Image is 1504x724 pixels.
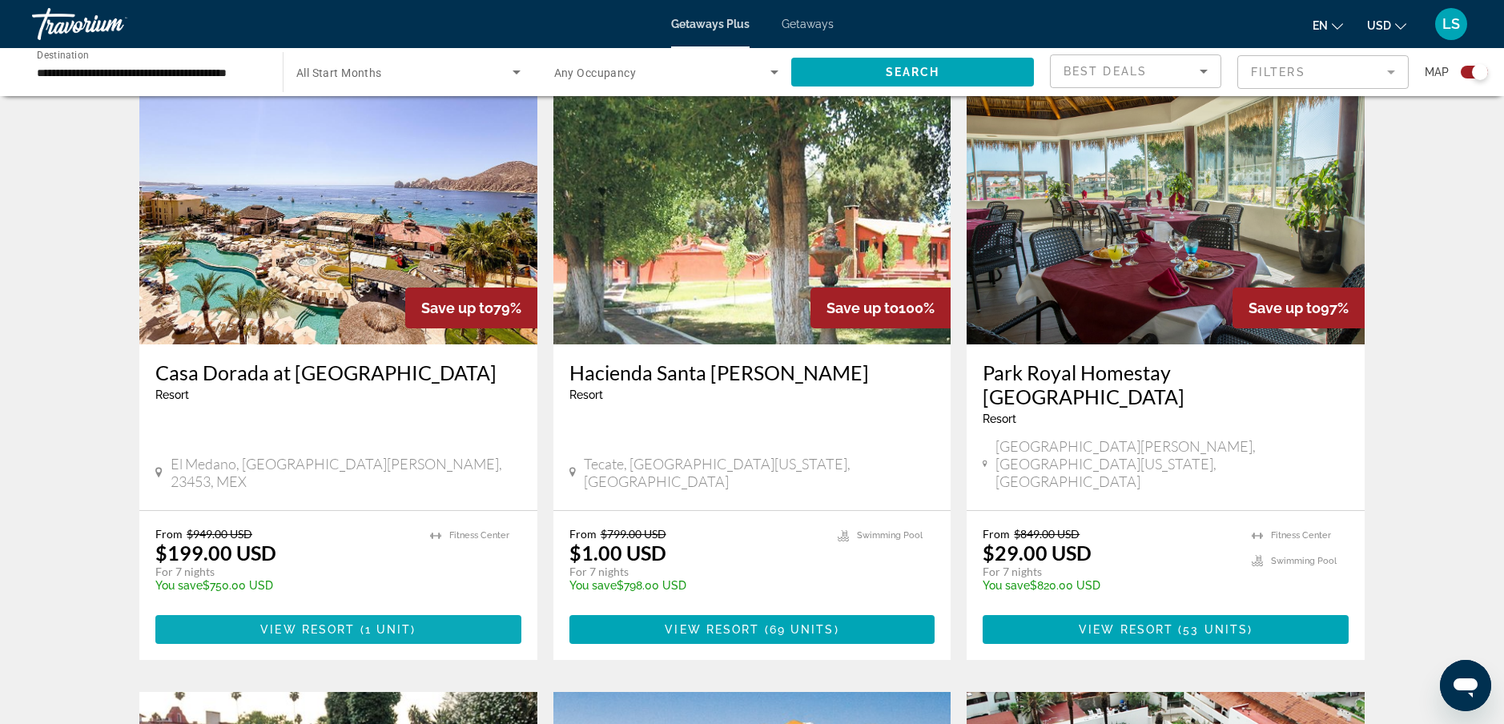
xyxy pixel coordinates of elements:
button: View Resort(53 units) [983,615,1349,644]
span: View Resort [1079,623,1173,636]
span: ( ) [759,623,838,636]
span: Save up to [826,300,899,316]
span: 1 unit [365,623,412,636]
span: Tecate, [GEOGRAPHIC_DATA][US_STATE], [GEOGRAPHIC_DATA] [584,455,935,490]
span: From [569,527,597,541]
button: Change currency [1367,14,1406,37]
span: Save up to [1249,300,1321,316]
span: en [1313,19,1328,32]
span: $799.00 USD [601,527,666,541]
span: 53 units [1183,623,1248,636]
span: Resort [569,388,603,401]
button: View Resort(69 units) [569,615,935,644]
span: You save [983,579,1030,592]
iframe: Button to launch messaging window [1440,660,1491,711]
span: View Resort [665,623,759,636]
span: Fitness Center [449,530,509,541]
span: All Start Months [296,66,382,79]
p: $199.00 USD [155,541,276,565]
img: ii_mbe1.jpg [139,88,537,344]
span: From [983,527,1010,541]
p: For 7 nights [155,565,414,579]
span: From [155,527,183,541]
button: View Resort(1 unit) [155,615,521,644]
span: 69 units [770,623,834,636]
span: Destination [37,49,89,60]
span: [GEOGRAPHIC_DATA][PERSON_NAME], [GEOGRAPHIC_DATA][US_STATE], [GEOGRAPHIC_DATA] [995,437,1349,490]
p: For 7 nights [569,565,822,579]
span: Resort [155,388,189,401]
mat-select: Sort by [1064,62,1208,81]
img: 5405E01L.jpg [553,88,951,344]
span: Save up to [421,300,493,316]
button: Search [791,58,1034,86]
span: Best Deals [1064,65,1147,78]
div: 97% [1233,288,1365,328]
a: Park Royal Homestay [GEOGRAPHIC_DATA] [983,360,1349,408]
a: Getaways Plus [671,18,750,30]
img: 7692O01X.jpg [967,88,1365,344]
a: Hacienda Santa [PERSON_NAME] [569,360,935,384]
span: El Medano, [GEOGRAPHIC_DATA][PERSON_NAME], 23453, MEX [171,455,521,490]
p: $820.00 USD [983,579,1236,592]
div: 79% [405,288,537,328]
div: 100% [810,288,951,328]
p: $750.00 USD [155,579,414,592]
span: ( ) [355,623,416,636]
span: Map [1425,61,1449,83]
span: Swimming Pool [1271,556,1337,566]
p: $1.00 USD [569,541,666,565]
p: For 7 nights [983,565,1236,579]
span: Any Occupancy [554,66,637,79]
span: $849.00 USD [1014,527,1080,541]
a: Travorium [32,3,192,45]
span: ( ) [1173,623,1253,636]
span: You save [569,579,617,592]
span: You save [155,579,203,592]
span: $949.00 USD [187,527,252,541]
button: Change language [1313,14,1343,37]
a: Getaways [782,18,834,30]
p: $798.00 USD [569,579,822,592]
span: View Resort [260,623,355,636]
a: Casa Dorada at [GEOGRAPHIC_DATA] [155,360,521,384]
span: LS [1442,16,1460,32]
span: Fitness Center [1271,530,1331,541]
span: USD [1367,19,1391,32]
button: User Menu [1430,7,1472,41]
span: Swimming Pool [857,530,923,541]
p: $29.00 USD [983,541,1092,565]
button: Filter [1237,54,1409,90]
span: Search [886,66,940,78]
span: Resort [983,412,1016,425]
